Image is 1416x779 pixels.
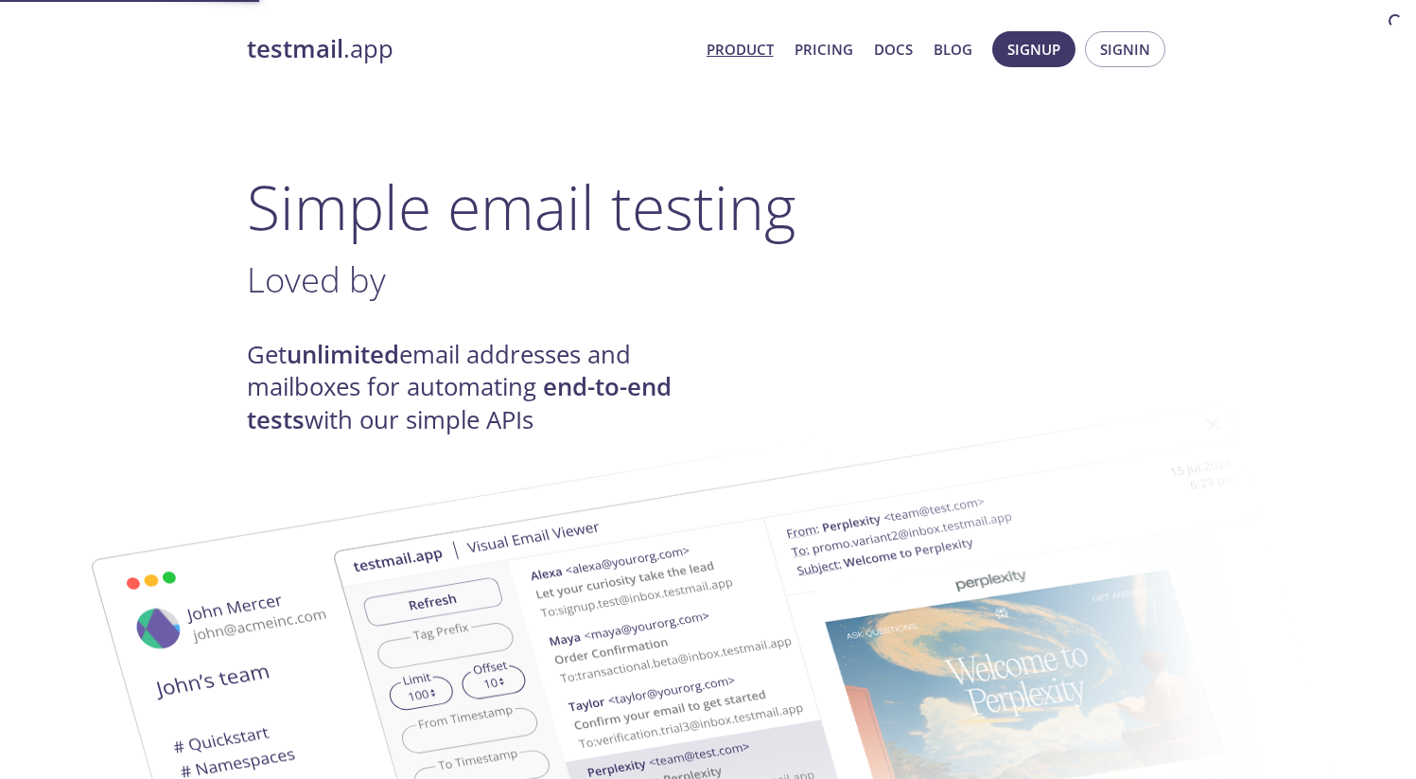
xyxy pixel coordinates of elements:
span: Signup [1007,37,1060,62]
strong: end-to-end tests [247,370,672,435]
h4: Get email addresses and mailboxes for automating with our simple APIs [247,339,708,436]
button: Signup [992,31,1075,67]
span: Signin [1100,37,1150,62]
a: Blog [934,37,972,62]
a: Pricing [795,37,853,62]
strong: testmail [247,32,343,65]
strong: unlimited [287,338,399,371]
span: Loved by [247,256,386,303]
a: testmail.app [247,33,691,65]
a: Docs [874,37,913,62]
a: Product [707,37,774,62]
button: Signin [1085,31,1165,67]
h1: Simple email testing [247,170,1170,243]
